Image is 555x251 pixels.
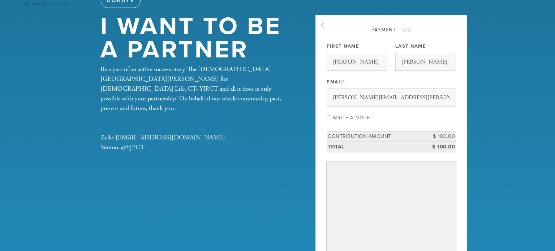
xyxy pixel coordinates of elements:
label: Email [327,79,345,85]
td: $ 100.00 [423,142,456,152]
td: Total [327,142,423,152]
td: Contribution Amount [327,131,423,142]
div: Be a part of an active success story. The [DEMOGRAPHIC_DATA][GEOGRAPHIC_DATA][PERSON_NAME] for [D... [100,64,292,152]
span: This field is required. [343,79,345,85]
h1: I WANT TO BE A PARTNER [100,15,292,61]
label: Write a note [333,115,370,121]
span: /2 [399,27,411,33]
td: $ 100.00 [423,131,456,142]
div: Payment [327,26,456,34]
label: Last Name [395,43,426,49]
span: 2 [403,27,406,33]
label: First Name [327,43,359,49]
